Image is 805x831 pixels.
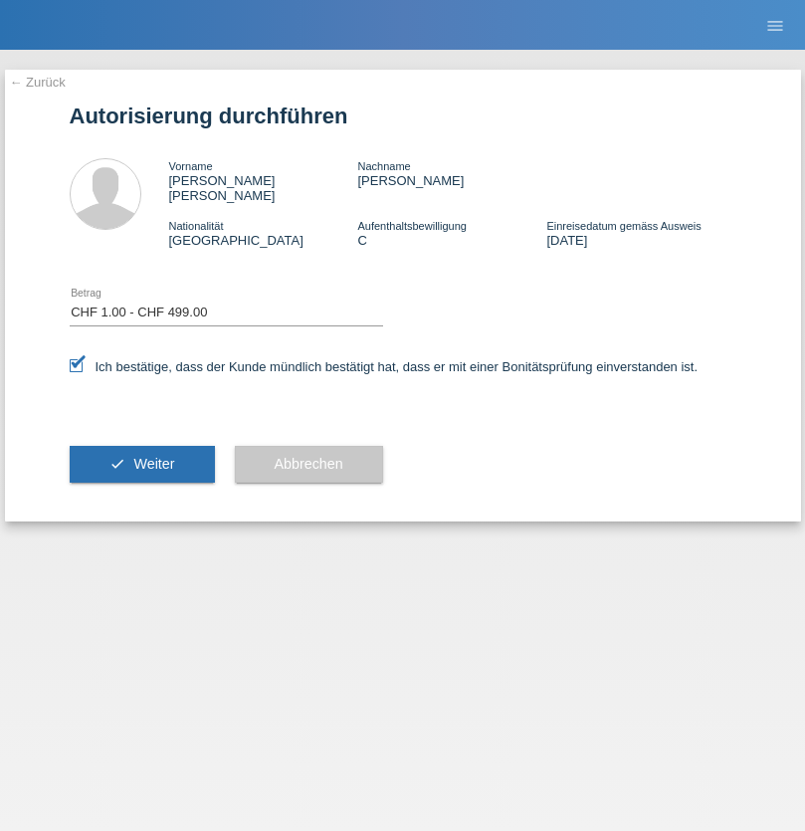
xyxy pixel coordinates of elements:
[70,104,736,128] h1: Autorisierung durchführen
[357,220,466,232] span: Aufenthaltsbewilligung
[546,220,701,232] span: Einreisedatum gemäss Ausweis
[765,16,785,36] i: menu
[169,160,213,172] span: Vorname
[70,359,699,374] label: Ich bestätige, dass der Kunde mündlich bestätigt hat, dass er mit einer Bonitätsprüfung einversta...
[109,456,125,472] i: check
[70,446,215,484] button: check Weiter
[357,158,546,188] div: [PERSON_NAME]
[169,220,224,232] span: Nationalität
[357,218,546,248] div: C
[755,19,795,31] a: menu
[10,75,66,90] a: ← Zurück
[235,446,383,484] button: Abbrechen
[133,456,174,472] span: Weiter
[275,456,343,472] span: Abbrechen
[357,160,410,172] span: Nachname
[546,218,735,248] div: [DATE]
[169,158,358,203] div: [PERSON_NAME] [PERSON_NAME]
[169,218,358,248] div: [GEOGRAPHIC_DATA]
